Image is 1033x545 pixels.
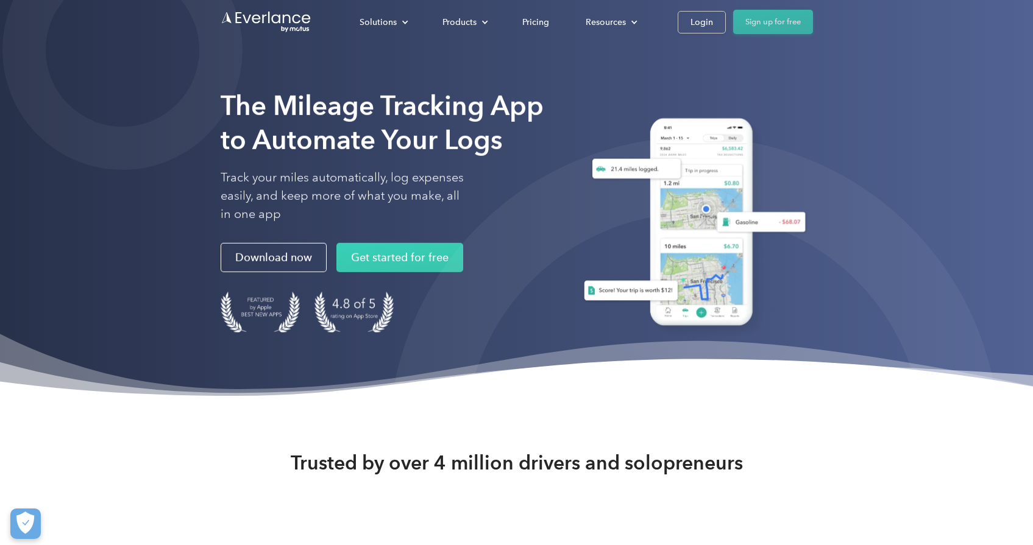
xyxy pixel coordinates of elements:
div: Products [442,15,477,30]
a: Sign up for free [733,10,813,34]
a: Login [678,11,726,33]
img: 4.9 out of 5 stars on the app store [314,292,394,332]
a: Get started for free [336,243,463,272]
div: Resources [573,12,647,33]
div: Resources [586,15,626,30]
p: Track your miles automatically, log expenses easily, and keep more of what you make, all in one app [221,169,464,223]
strong: The Mileage Tracking App to Automate Your Logs [221,90,544,156]
button: Cookies Settings [10,508,41,539]
a: Download now [221,243,327,272]
div: Pricing [522,15,549,30]
img: Badge for Featured by Apple Best New Apps [221,292,300,332]
strong: Trusted by over 4 million drivers and solopreneurs [291,451,743,475]
a: Go to homepage [221,10,312,33]
div: Solutions [347,12,418,33]
div: Solutions [360,15,397,30]
a: Pricing [510,12,561,33]
div: Login [690,15,713,30]
div: Products [430,12,498,33]
img: Everlance, mileage tracker app, expense tracking app [569,109,813,340]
